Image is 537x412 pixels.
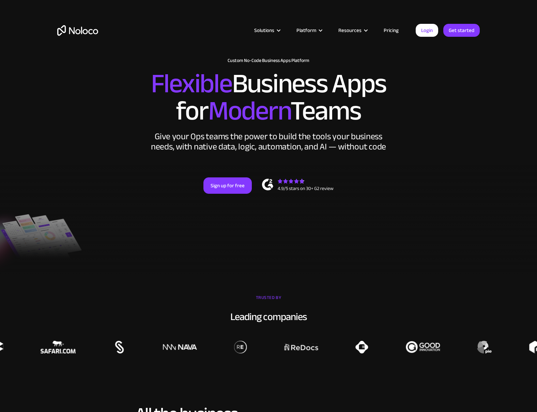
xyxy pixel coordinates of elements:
[338,26,362,35] div: Resources
[151,58,232,109] span: Flexible
[149,131,388,152] div: Give your Ops teams the power to build the tools your business needs, with native data, logic, au...
[254,26,274,35] div: Solutions
[416,24,438,37] a: Login
[443,24,480,37] a: Get started
[288,26,330,35] div: Platform
[296,26,316,35] div: Platform
[330,26,375,35] div: Resources
[246,26,288,35] div: Solutions
[57,25,98,36] a: home
[57,70,480,125] h2: Business Apps for Teams
[375,26,407,35] a: Pricing
[203,177,252,194] a: Sign up for free
[208,85,290,136] span: Modern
